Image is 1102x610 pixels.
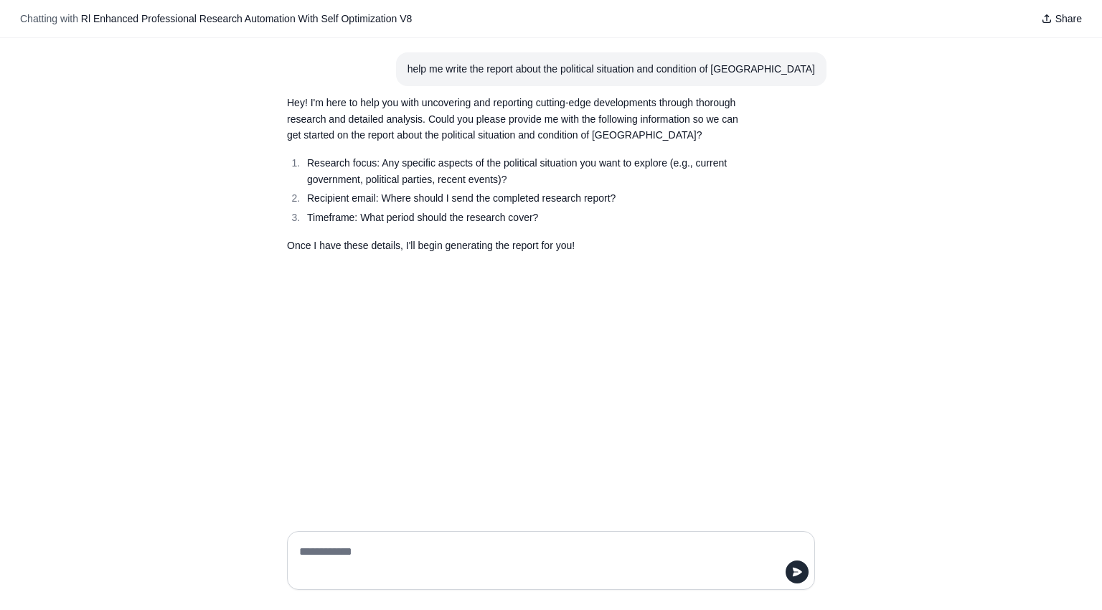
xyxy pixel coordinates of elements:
p: Hey! I'm here to help you with uncovering and reporting cutting-edge developments through thoroug... [287,95,746,144]
span: Rl Enhanced Professional Research Automation With Self Optimization V8 [81,13,412,24]
li: Recipient email: Where should I send the completed research report? [303,190,746,207]
section: User message [396,52,826,86]
p: Once I have these details, I'll begin generating the report for you! [287,238,746,254]
button: Share [1035,9,1088,29]
section: Response [275,86,758,263]
li: Research focus: Any specific aspects of the political situation you want to explore (e.g., curren... [303,155,746,188]
span: Chatting with [20,11,78,26]
div: help me write the report about the political situation and condition of [GEOGRAPHIC_DATA] [408,61,815,78]
li: Timeframe: What period should the research cover? [303,210,746,226]
span: Share [1055,11,1082,26]
button: Chatting with Rl Enhanced Professional Research Automation With Self Optimization V8 [14,9,418,29]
